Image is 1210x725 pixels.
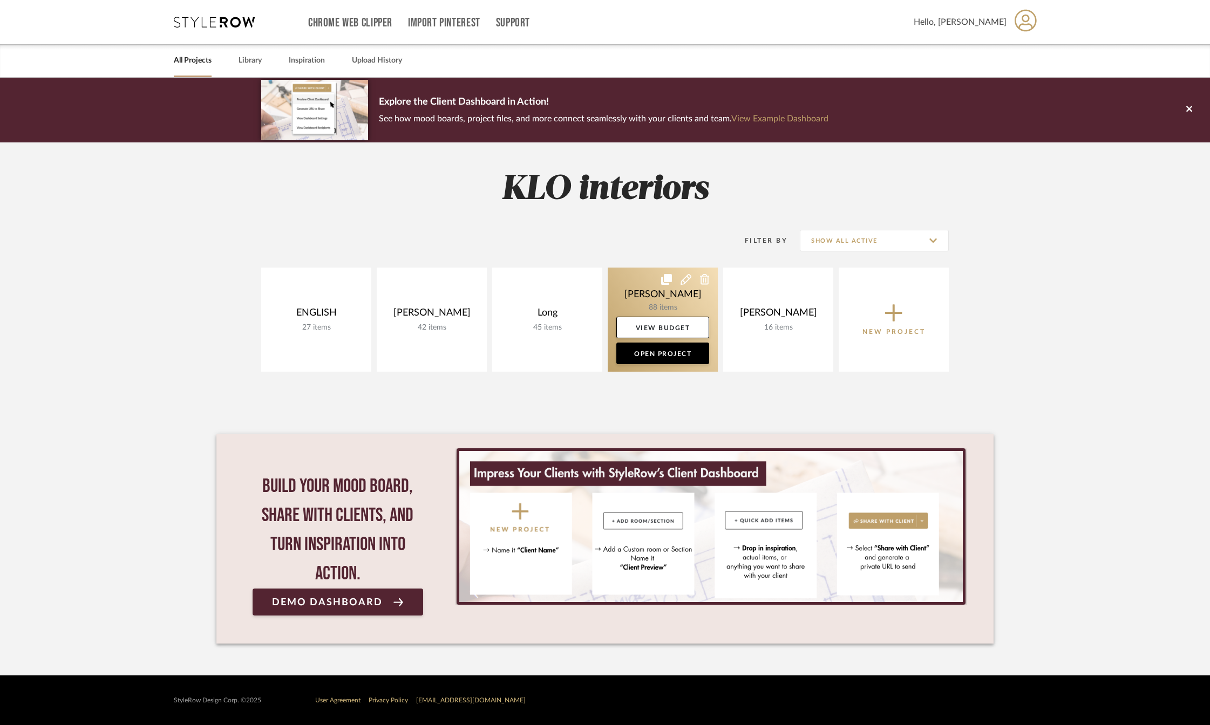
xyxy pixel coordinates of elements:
[416,697,526,703] a: [EMAIL_ADDRESS][DOMAIN_NAME]
[459,451,963,602] img: StyleRow_Client_Dashboard_Banner__1_.png
[385,323,478,332] div: 42 items
[914,16,1007,29] span: Hello, [PERSON_NAME]
[616,343,709,364] a: Open Project
[352,53,402,68] a: Upload History
[369,697,408,703] a: Privacy Policy
[315,697,361,703] a: User Agreement
[253,589,423,615] a: Demo Dashboard
[174,696,261,705] div: StyleRow Design Corp. ©2025
[253,472,423,589] div: Build your mood board, share with clients, and turn inspiration into action.
[272,597,383,607] span: Demo Dashboard
[501,307,594,323] div: Long
[731,114,828,123] a: View Example Dashboard
[408,18,480,28] a: Import Pinterest
[616,317,709,338] a: View Budget
[308,18,392,28] a: Chrome Web Clipper
[379,111,828,126] p: See how mood boards, project files, and more connect seamlessly with your clients and team.
[732,307,825,323] div: [PERSON_NAME]
[174,53,212,68] a: All Projects
[270,307,363,323] div: ENGLISH
[216,169,994,210] h2: KLO interiors
[379,94,828,111] p: Explore the Client Dashboard in Action!
[731,235,787,246] div: Filter By
[496,18,530,28] a: Support
[501,323,594,332] div: 45 items
[456,448,967,605] div: 0
[270,323,363,332] div: 27 items
[239,53,262,68] a: Library
[839,268,949,372] button: New Project
[289,53,325,68] a: Inspiration
[862,326,926,337] p: New Project
[261,80,368,140] img: d5d033c5-7b12-40c2-a960-1ecee1989c38.png
[732,323,825,332] div: 16 items
[385,307,478,323] div: [PERSON_NAME]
